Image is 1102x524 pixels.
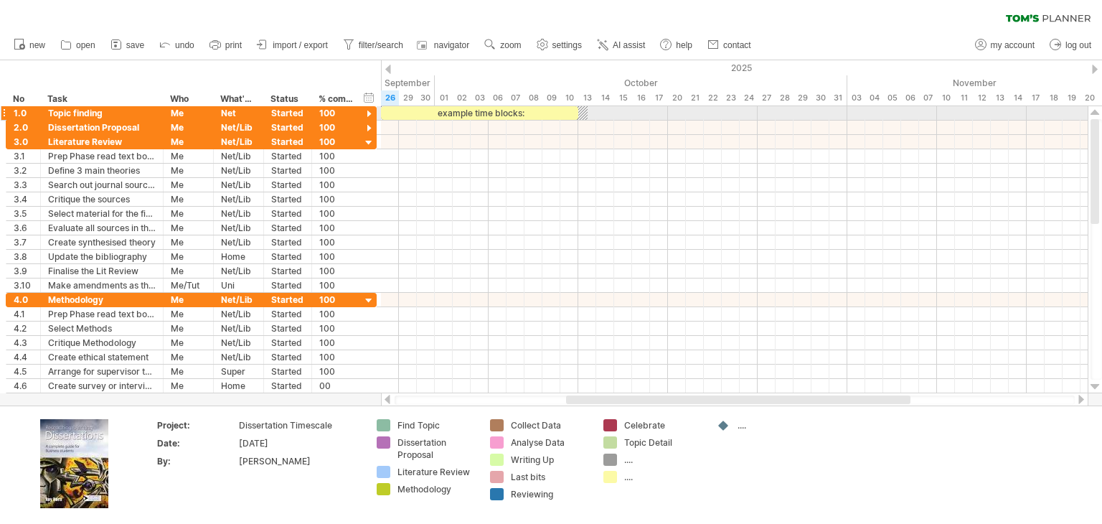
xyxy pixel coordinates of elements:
div: Wednesday, 5 November 2025 [883,90,901,106]
div: 100 [319,279,354,292]
div: Methodology [48,293,156,307]
div: 100 [319,207,354,220]
div: Friday, 24 October 2025 [740,90,758,106]
div: 3.0 [14,135,33,149]
div: Tuesday, 18 November 2025 [1045,90,1063,106]
div: 3.4 [14,192,33,206]
div: 100 [319,322,354,335]
div: Topic finding [48,106,156,120]
span: my account [991,40,1035,50]
div: 100 [319,192,354,206]
div: Wednesday, 1 October 2025 [435,90,453,106]
div: Started [271,293,304,307]
div: Celebrate [624,419,702,431]
div: 4.6 [14,379,33,393]
span: import / export [273,40,328,50]
div: 100 [319,178,354,192]
div: Prep Phase read text books [48,149,156,163]
div: Tuesday, 14 October 2025 [596,90,614,106]
span: open [76,40,95,50]
a: import / export [253,36,332,55]
div: Monday, 17 November 2025 [1027,90,1045,106]
span: new [29,40,45,50]
div: 3.6 [14,221,33,235]
span: filter/search [359,40,403,50]
div: Thursday, 2 October 2025 [453,90,471,106]
div: Monday, 27 October 2025 [758,90,776,106]
div: 100 [319,135,354,149]
div: Net/Lib [221,149,256,163]
div: Home [221,250,256,263]
div: Started [271,192,304,206]
div: 3.8 [14,250,33,263]
div: 100 [319,264,354,278]
div: Methodology [397,483,476,495]
div: Wednesday, 8 October 2025 [524,90,542,106]
div: Me [171,293,206,307]
span: contact [723,40,751,50]
div: Dissertation Timescale [239,419,359,431]
div: Tuesday, 7 October 2025 [507,90,524,106]
div: Thursday, 30 October 2025 [811,90,829,106]
div: Net/Lib [221,307,256,321]
div: 3.9 [14,264,33,278]
div: Net/Lib [221,164,256,177]
div: Me [171,164,206,177]
a: filter/search [339,36,408,55]
div: 4.4 [14,350,33,364]
div: Me [171,379,206,393]
div: Project: [157,419,236,431]
div: Uni [221,279,256,292]
a: save [107,36,149,55]
div: Wednesday, 12 November 2025 [973,90,991,106]
div: Update the bibliography [48,250,156,263]
div: Friday, 14 November 2025 [1009,90,1027,106]
div: Started [271,164,304,177]
a: settings [533,36,586,55]
div: Net/Lib [221,178,256,192]
div: Friday, 10 October 2025 [560,90,578,106]
div: Monday, 20 October 2025 [668,90,686,106]
div: Me [171,307,206,321]
div: 100 [319,307,354,321]
div: Literature Review [48,135,156,149]
div: Tuesday, 11 November 2025 [955,90,973,106]
div: Thursday, 23 October 2025 [722,90,740,106]
div: Started [271,135,304,149]
div: 2.0 [14,121,33,134]
div: Thursday, 16 October 2025 [632,90,650,106]
div: Friday, 3 October 2025 [471,90,489,106]
div: 3.7 [14,235,33,249]
div: Find Topic [397,419,476,431]
span: navigator [434,40,469,50]
div: [PERSON_NAME] [239,455,359,467]
div: Started [271,322,304,335]
div: Net/Lib [221,350,256,364]
span: settings [552,40,582,50]
div: No [13,92,32,106]
div: 100 [319,149,354,163]
div: Home [221,379,256,393]
div: 100 [319,250,354,263]
div: .... [624,454,702,466]
div: Monday, 6 October 2025 [489,90,507,106]
div: Started [271,279,304,292]
div: .... [624,471,702,483]
div: Tuesday, 30 September 2025 [417,90,435,106]
div: Last bits [511,471,589,483]
div: Create survey or interview schedule [48,379,156,393]
div: Wednesday, 22 October 2025 [704,90,722,106]
div: Evaluate all sources in the review [48,221,156,235]
span: zoom [500,40,521,50]
div: Thursday, 20 November 2025 [1080,90,1098,106]
div: Me [171,149,206,163]
div: Dissertation Proposal [48,121,156,134]
div: 3.10 [14,279,33,292]
div: Started [271,121,304,134]
div: Net/Lib [221,192,256,206]
div: Net/Lib [221,293,256,307]
div: 1.0 [14,106,33,120]
div: Me [171,235,206,249]
div: What's needed [220,92,255,106]
div: Me [171,264,206,278]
